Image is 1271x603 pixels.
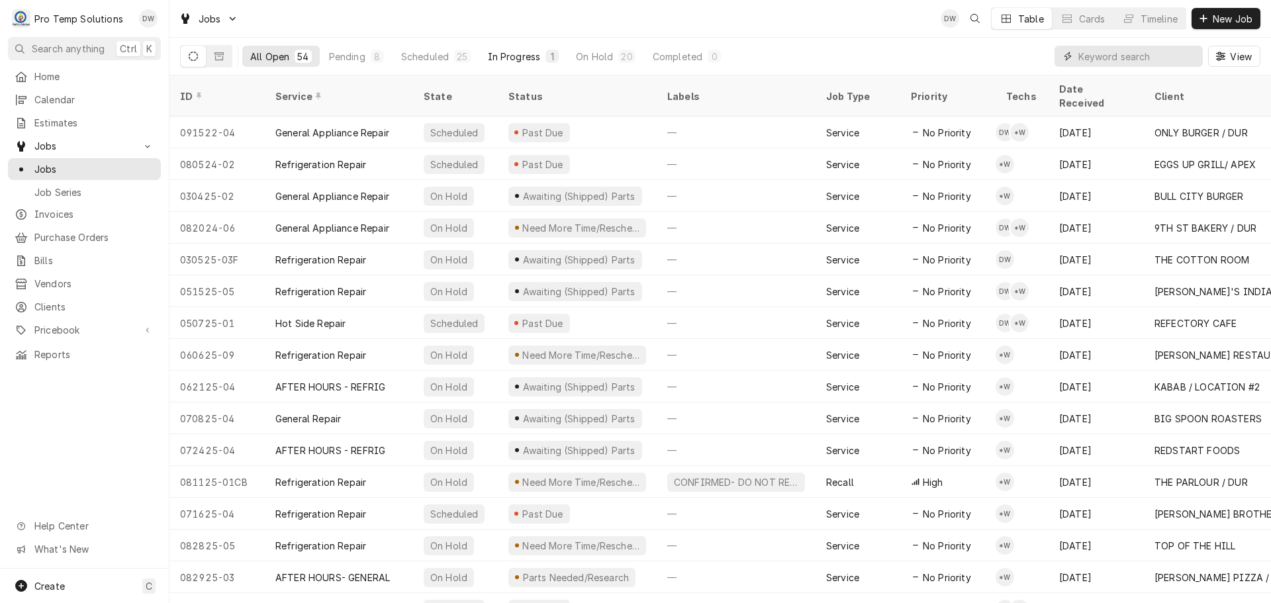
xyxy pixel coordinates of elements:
[275,189,389,203] div: General Appliance Repair
[1192,8,1260,29] button: New Job
[180,89,252,103] div: ID
[1010,123,1029,142] div: *Kevin Williams's Avatar
[826,348,859,362] div: Service
[275,285,366,299] div: Refrigeration Repair
[139,9,158,28] div: Dana Williams's Avatar
[826,571,859,584] div: Service
[169,402,265,434] div: 070825-04
[146,42,152,56] span: K
[429,475,469,489] div: On Hold
[8,319,161,341] a: Go to Pricebook
[996,536,1014,555] div: *Kevin Williams's Avatar
[941,9,959,28] div: DW
[657,561,816,593] div: —
[826,253,859,267] div: Service
[1154,253,1249,267] div: THE COTTON ROOM
[1049,530,1144,561] div: [DATE]
[401,50,449,64] div: Scheduled
[34,519,153,533] span: Help Center
[1154,380,1260,394] div: KABAB / LOCATION #2
[996,218,1014,237] div: Dakota Williams's Avatar
[275,316,346,330] div: Hot Side Repair
[521,539,641,553] div: Need More Time/Reschedule
[1154,539,1235,553] div: TOP OF THE HILL
[8,112,161,134] a: Estimates
[8,89,161,111] a: Calendar
[996,377,1014,396] div: *Kevin Williams's Avatar
[275,221,389,235] div: General Appliance Repair
[275,89,400,103] div: Service
[1154,126,1248,140] div: ONLY BURGER / DUR
[169,275,265,307] div: 051525-05
[8,66,161,87] a: Home
[429,443,469,457] div: On Hold
[169,339,265,371] div: 060625-09
[1049,371,1144,402] div: [DATE]
[250,50,289,64] div: All Open
[34,323,134,337] span: Pricebook
[667,89,805,103] div: Labels
[923,571,971,584] span: No Priority
[169,148,265,180] div: 080524-02
[521,189,636,203] div: Awaiting (Shipped) Parts
[923,380,971,394] span: No Priority
[275,158,366,171] div: Refrigeration Repair
[275,253,366,267] div: Refrigeration Repair
[275,443,385,457] div: AFTER HOURS - REFRIG
[996,314,1014,332] div: DW
[169,180,265,212] div: 030425-02
[34,93,154,107] span: Calendar
[139,9,158,28] div: DW
[521,316,565,330] div: Past Due
[8,135,161,157] a: Go to Jobs
[1079,12,1106,26] div: Cards
[429,158,479,171] div: Scheduled
[923,158,971,171] span: No Priority
[1049,307,1144,339] div: [DATE]
[457,50,467,64] div: 25
[923,189,971,203] span: No Priority
[923,285,971,299] span: No Priority
[169,498,265,530] div: 071625-04
[169,434,265,466] div: 072425-04
[657,371,816,402] div: —
[996,250,1014,269] div: DW
[1049,339,1144,371] div: [DATE]
[34,139,134,153] span: Jobs
[1049,244,1144,275] div: [DATE]
[34,348,154,361] span: Reports
[275,507,366,521] div: Refrigeration Repair
[12,9,30,28] div: P
[657,402,816,434] div: —
[8,226,161,248] a: Purchase Orders
[826,158,859,171] div: Service
[373,50,381,64] div: 8
[826,221,859,235] div: Service
[521,571,630,584] div: Parts Needed/Research
[275,539,366,553] div: Refrigeration Repair
[1049,434,1144,466] div: [DATE]
[923,539,971,553] span: No Priority
[329,50,365,64] div: Pending
[34,300,154,314] span: Clients
[34,580,65,592] span: Create
[1059,82,1131,110] div: Date Received
[34,277,154,291] span: Vendors
[521,253,636,267] div: Awaiting (Shipped) Parts
[12,9,30,28] div: Pro Temp Solutions's Avatar
[923,253,971,267] span: No Priority
[8,344,161,365] a: Reports
[923,443,971,457] span: No Priority
[965,8,986,29] button: Open search
[923,126,971,140] span: No Priority
[1154,158,1256,171] div: EGGS UP GRILL/ APEX
[923,475,943,489] span: High
[521,221,641,235] div: Need More Time/Reschedule
[34,116,154,130] span: Estimates
[429,539,469,553] div: On Hold
[429,316,479,330] div: Scheduled
[34,185,154,199] span: Job Series
[424,89,487,103] div: State
[657,116,816,148] div: —
[657,530,816,561] div: —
